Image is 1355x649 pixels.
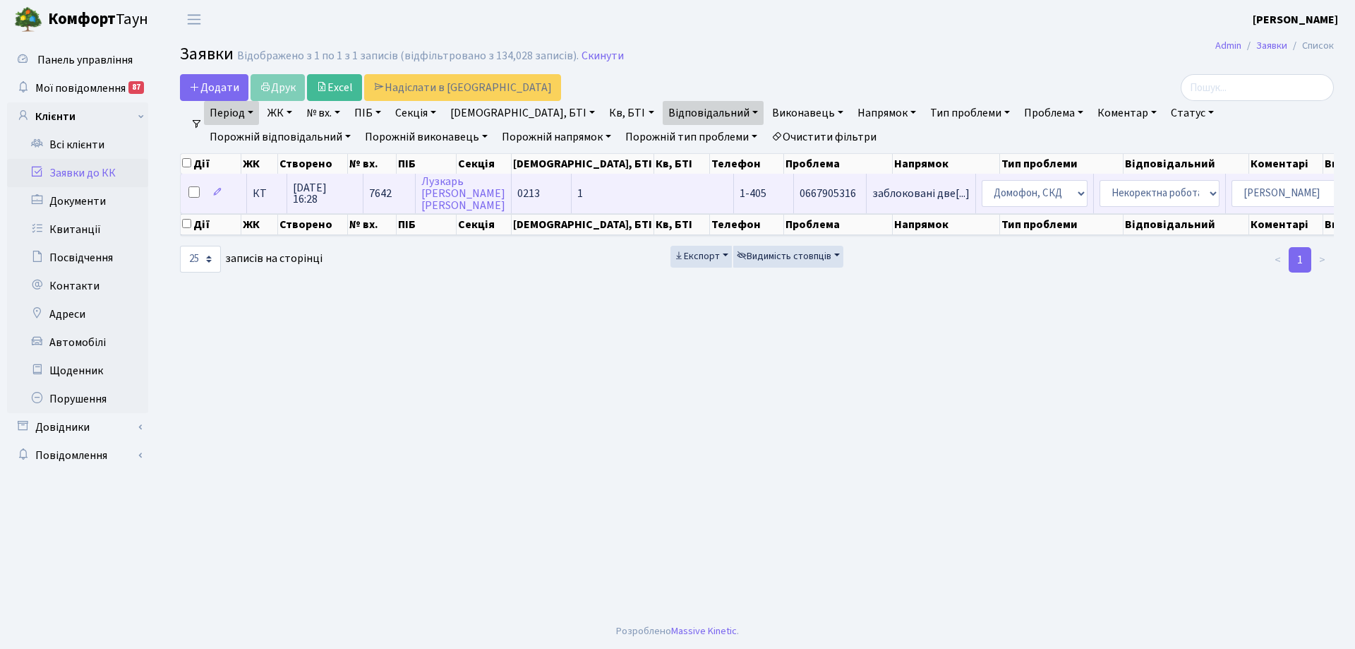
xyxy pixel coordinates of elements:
[180,42,234,66] span: Заявки
[241,214,278,235] th: ЖК
[1253,11,1338,28] a: [PERSON_NAME]
[852,101,922,125] a: Напрямок
[181,154,241,174] th: Дії
[421,174,505,213] a: Лузкарь[PERSON_NAME][PERSON_NAME]
[671,624,737,638] a: Massive Kinetic
[582,49,624,63] a: Скинути
[301,101,346,125] a: № вх.
[204,125,356,149] a: Порожній відповідальний
[925,101,1016,125] a: Тип проблеми
[710,214,784,235] th: Телефон
[348,154,397,174] th: № вх.
[654,154,709,174] th: Кв, БТІ
[7,244,148,272] a: Посвідчення
[369,186,392,201] span: 7642
[577,186,583,201] span: 1
[740,186,766,201] span: 1-405
[710,154,784,174] th: Телефон
[616,624,739,639] div: Розроблено .
[14,6,42,34] img: logo.png
[262,101,298,125] a: ЖК
[397,154,457,174] th: ПІБ
[7,159,148,187] a: Заявки до КК
[1289,247,1311,273] a: 1
[1194,31,1355,61] nav: breadcrumb
[180,74,248,101] a: Додати
[1124,154,1249,174] th: Відповідальний
[180,246,221,273] select: записів на сторінці
[1181,74,1334,101] input: Пошук...
[253,188,281,199] span: КТ
[893,214,1001,235] th: Напрямок
[654,214,709,235] th: Кв, БТІ
[7,187,148,215] a: Документи
[349,101,387,125] a: ПІБ
[48,8,148,32] span: Таун
[670,246,732,268] button: Експорт
[784,154,893,174] th: Проблема
[457,214,512,235] th: Секція
[7,102,148,131] a: Клієнти
[293,182,357,205] span: [DATE] 16:28
[1000,214,1124,235] th: Тип проблеми
[1249,154,1324,174] th: Коментарі
[241,154,278,174] th: ЖК
[1018,101,1089,125] a: Проблема
[512,214,654,235] th: [DEMOGRAPHIC_DATA], БТІ
[872,186,970,201] span: заблоковані две[...]
[766,101,849,125] a: Виконавець
[7,385,148,413] a: Порушення
[7,46,148,74] a: Панель управління
[1000,154,1124,174] th: Тип проблеми
[7,441,148,470] a: Повідомлення
[512,154,654,174] th: [DEMOGRAPHIC_DATA], БТІ
[1253,12,1338,28] b: [PERSON_NAME]
[620,125,763,149] a: Порожній тип проблеми
[7,300,148,328] a: Адреси
[181,214,241,235] th: Дії
[7,131,148,159] a: Всі клієнти
[359,125,493,149] a: Порожній виконавець
[1256,38,1287,53] a: Заявки
[237,49,579,63] div: Відображено з 1 по 1 з 1 записів (відфільтровано з 134,028 записів).
[1124,214,1249,235] th: Відповідальний
[733,246,843,268] button: Видимість стовпців
[7,74,148,102] a: Мої повідомлення87
[1165,101,1219,125] a: Статус
[37,52,133,68] span: Панель управління
[7,328,148,357] a: Автомобілі
[397,214,457,235] th: ПІБ
[180,246,323,273] label: записів на сторінці
[603,101,659,125] a: Кв, БТІ
[893,154,1001,174] th: Напрямок
[784,214,893,235] th: Проблема
[663,101,764,125] a: Відповідальний
[517,186,540,201] span: 0213
[128,81,144,94] div: 87
[307,74,362,101] a: Excel
[766,125,882,149] a: Очистити фільтри
[176,8,212,31] button: Переключити навігацію
[35,81,126,96] span: Мої повідомлення
[1215,38,1241,53] a: Admin
[457,154,512,174] th: Секція
[7,413,148,441] a: Довідники
[48,8,116,30] b: Комфорт
[390,101,442,125] a: Секція
[1249,214,1324,235] th: Коментарі
[7,272,148,300] a: Контакти
[496,125,617,149] a: Порожній напрямок
[737,249,831,263] span: Видимість стовпців
[445,101,601,125] a: [DEMOGRAPHIC_DATA], БТІ
[278,214,349,235] th: Створено
[348,214,397,235] th: № вх.
[800,188,860,199] span: 0667905316
[1287,38,1334,54] li: Список
[674,249,720,263] span: Експорт
[1092,101,1162,125] a: Коментар
[278,154,349,174] th: Створено
[189,80,239,95] span: Додати
[7,215,148,244] a: Квитанції
[7,357,148,385] a: Щоденник
[204,101,259,125] a: Період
